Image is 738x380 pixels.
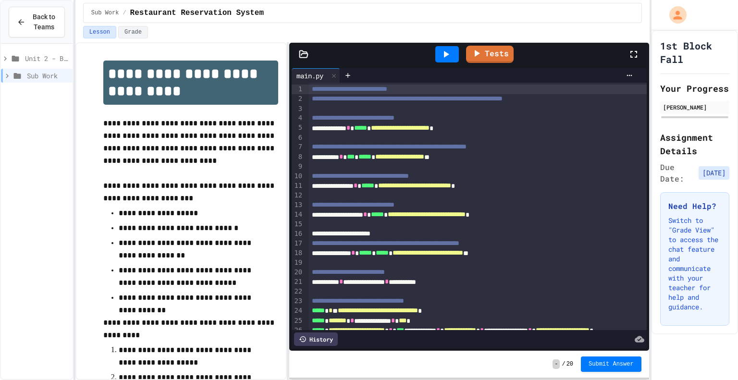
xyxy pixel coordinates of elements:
span: [DATE] [699,166,729,180]
h1: 1st Block Fall [660,39,729,66]
h3: Need Help? [668,200,721,212]
div: 6 [292,133,304,143]
div: History [294,332,338,346]
div: 26 [292,326,304,345]
div: 3 [292,104,304,114]
div: 15 [292,220,304,229]
div: 8 [292,152,304,162]
div: 21 [292,277,304,287]
a: Tests [466,46,514,63]
div: 12 [292,191,304,200]
div: 2 [292,94,304,104]
p: Switch to "Grade View" to access the chat feature and communicate with your teacher for help and ... [668,216,721,312]
button: Grade [118,26,148,38]
button: Back to Teams [9,7,65,37]
div: 4 [292,113,304,123]
span: Submit Answer [589,360,634,368]
div: 14 [292,210,304,220]
span: Back to Teams [31,12,57,32]
h2: Assignment Details [660,131,729,158]
div: main.py [292,68,340,83]
span: Sub Work [27,71,69,81]
div: 24 [292,306,304,316]
div: 11 [292,181,304,191]
div: 22 [292,287,304,296]
span: / [123,9,126,17]
div: 5 [292,123,304,133]
div: 25 [292,316,304,326]
div: 19 [292,258,304,268]
span: Restaurant Reservation System [130,7,264,19]
div: 10 [292,172,304,181]
h2: Your Progress [660,82,729,95]
div: [PERSON_NAME] [663,103,726,111]
div: My Account [659,4,689,26]
div: 13 [292,200,304,210]
div: 16 [292,229,304,239]
button: Submit Answer [581,356,641,372]
div: main.py [292,71,328,81]
span: Due Date: [660,161,695,184]
div: 1 [292,85,304,94]
div: 20 [292,268,304,277]
div: 9 [292,162,304,172]
div: 23 [292,296,304,306]
button: Lesson [83,26,116,38]
div: 7 [292,142,304,152]
div: 18 [292,248,304,258]
span: Sub Work [91,9,119,17]
div: 17 [292,239,304,248]
span: Unit 2 - Basics of Python [25,53,69,63]
span: 20 [566,360,573,368]
span: - [553,359,560,369]
span: / [562,360,565,368]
